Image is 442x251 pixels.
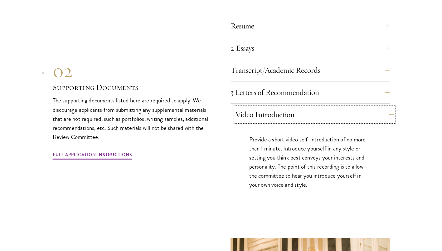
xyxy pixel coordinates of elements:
button: Resume [231,18,390,33]
h3: Supporting Documents [53,82,212,93]
div: 02 [53,60,212,82]
button: 3 Letters of Recommendation [231,85,390,100]
p: The supporting documents listed here are required to apply. We discourage applicants from submitt... [53,96,212,141]
p: Provide a short video self-introduction of no more than 1 minute. Introduce yourself in any style... [249,135,371,189]
button: Transcript/Academic Records [231,63,390,78]
button: 2 Essays [231,41,390,56]
a: Full Application Instructions [53,151,132,160]
button: Video Introduction [235,107,394,122]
